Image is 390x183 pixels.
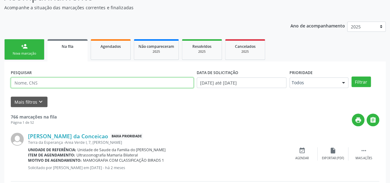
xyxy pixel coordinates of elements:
button: Filtrar [351,77,371,87]
div: 2025 [187,49,217,54]
i:  [370,117,376,123]
i: print [355,117,362,123]
span: Ultrassonografia Mamaria Bilateral [76,152,138,158]
b: Motivo de agendamento: [28,158,82,163]
span: MAMOGRAFIA COM CLASSIFICAÇÃO BIRADS 1 [83,158,164,163]
span: Não compareceram [138,44,174,49]
span: Todos [292,80,336,86]
div: 2025 [138,49,174,54]
span: Resolvidos [192,44,211,49]
span: Cancelados [235,44,256,49]
span: Agendados [101,44,121,49]
label: PESQUISAR [11,68,32,77]
input: Selecione um intervalo [197,77,286,88]
i: event_available [299,147,306,154]
button:  [367,114,379,126]
img: img [11,133,24,146]
p: Ano de acompanhamento [290,22,345,29]
b: Item de agendamento: [28,152,75,158]
button: Mais filtroskeyboard_arrow_down [11,97,47,107]
div: Agendar [295,156,309,160]
strong: 766 marcações na fila [11,114,57,120]
p: Acompanhe a situação das marcações correntes e finalizadas [4,4,271,11]
i:  [360,147,367,154]
span: Na fila [62,44,73,49]
i: keyboard_arrow_down [37,98,44,105]
span: Unidade de Saude da Familia do [PERSON_NAME] [77,147,166,152]
div: person_add [21,43,28,50]
button: print [352,114,364,126]
div: Mais ações [355,156,372,160]
div: Exportar (PDF) [322,156,344,160]
div: 2025 [230,49,261,54]
a: [PERSON_NAME] da Conceicao [28,133,108,139]
div: Página 1 de 52 [11,120,57,125]
div: Nova marcação [9,51,40,56]
span: Baixa Prioridade [110,133,143,139]
div: Terra da Esperança -Area Verde I, 7, [PERSON_NAME] [28,140,287,145]
i: insert_drive_file [330,147,336,154]
label: DATA DE SOLICITAÇÃO [197,68,238,77]
input: Nome, CNS [11,77,194,88]
label: Prioridade [289,68,313,77]
b: Unidade de referência: [28,147,76,152]
p: Solicitado por [PERSON_NAME] em [DATE] - há 2 meses [28,165,287,170]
